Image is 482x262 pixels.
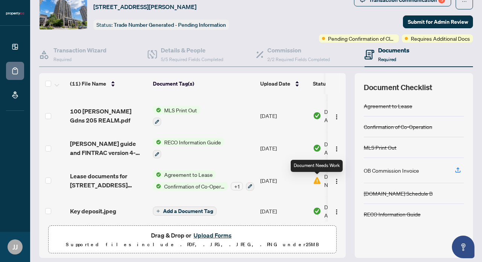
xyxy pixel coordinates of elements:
div: Confirmation of Co-Operation [364,123,432,131]
img: logo [6,11,24,16]
img: Document Status [313,176,321,185]
div: [DOMAIN_NAME] Schedule B [364,189,433,198]
span: MLS Print Out [161,106,200,114]
span: [STREET_ADDRESS][PERSON_NAME] [93,2,197,11]
span: RECO Information Guide [161,138,224,146]
span: (11) File Name [70,80,106,88]
img: Logo [334,209,340,215]
button: Add a Document Tag [153,206,217,216]
span: Pending Confirmation of Closing [328,34,396,43]
div: + 1 [231,182,243,190]
div: RECO Information Guide [364,210,421,218]
img: Document Status [313,144,321,152]
span: 5/5 Required Fields Completed [161,57,223,62]
span: 2/2 Required Fields Completed [267,57,330,62]
span: [PERSON_NAME] guide and FINTRAC version 4-2.pdf [70,139,147,157]
td: [DATE] [257,197,310,225]
h4: Details & People [161,46,223,55]
span: Document Approved [324,107,371,124]
h4: Documents [378,46,409,55]
span: 100 [PERSON_NAME] Gdns 205 REALM.pdf [70,107,147,125]
div: MLS Print Out [364,143,397,152]
span: Drag & Drop orUpload FormsSupported files include .PDF, .JPG, .JPEG, .PNG under25MB [49,226,336,254]
span: Key deposit.jpeg [70,207,116,216]
th: (11) File Name [67,73,150,94]
th: Document Tag(s) [150,73,257,94]
span: plus [156,209,160,213]
img: Logo [334,114,340,120]
button: Logo [331,205,343,217]
h4: Transaction Wizard [53,46,107,55]
img: Document Status [313,112,321,120]
div: Agreement to Lease [364,102,412,110]
button: Logo [331,175,343,187]
span: Trade Number Generated - Pending Information [114,21,226,28]
span: Status [313,80,328,88]
img: Status Icon [153,182,161,190]
button: Logo [331,142,343,154]
span: Document Approved [324,203,371,219]
div: Status: [93,20,229,30]
img: Logo [334,178,340,184]
span: JJ [12,242,18,252]
div: OB Commission Invoice [364,166,419,175]
span: Document Approved [324,140,371,156]
button: Logo [331,110,343,122]
button: Upload Forms [191,230,234,240]
img: Status Icon [153,170,161,179]
td: [DATE] [257,100,310,132]
span: Add a Document Tag [163,208,213,214]
span: Document Checklist [364,82,432,93]
span: Drag & Drop or [151,230,234,240]
button: Submit for Admin Review [403,15,473,28]
span: Required [53,57,72,62]
span: Document Needs Work [324,172,363,189]
span: Agreement to Lease [161,170,216,179]
img: Status Icon [153,106,161,114]
span: Lease documents for [STREET_ADDRESS][PERSON_NAME]pdf [70,172,147,190]
th: Status [310,73,374,94]
img: Logo [334,146,340,152]
button: Open asap [452,236,474,258]
span: Submit for Admin Review [408,16,468,28]
span: Upload Date [260,80,290,88]
div: Document Needs Work [291,160,343,172]
span: Required [378,57,396,62]
button: Status IconMLS Print Out [153,106,200,126]
button: Status IconAgreement to LeaseStatus IconConfirmation of Co-Operation+1 [153,170,254,191]
td: [DATE] [257,164,310,197]
button: Status IconRECO Information Guide [153,138,224,158]
img: Document Status [313,207,321,215]
h4: Commission [267,46,330,55]
button: Add a Document Tag [153,207,217,216]
p: Supported files include .PDF, .JPG, .JPEG, .PNG under 25 MB [53,240,332,249]
span: Requires Additional Docs [411,34,470,43]
th: Upload Date [257,73,310,94]
img: Status Icon [153,138,161,146]
span: Confirmation of Co-Operation [161,182,228,190]
td: [DATE] [257,132,310,164]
